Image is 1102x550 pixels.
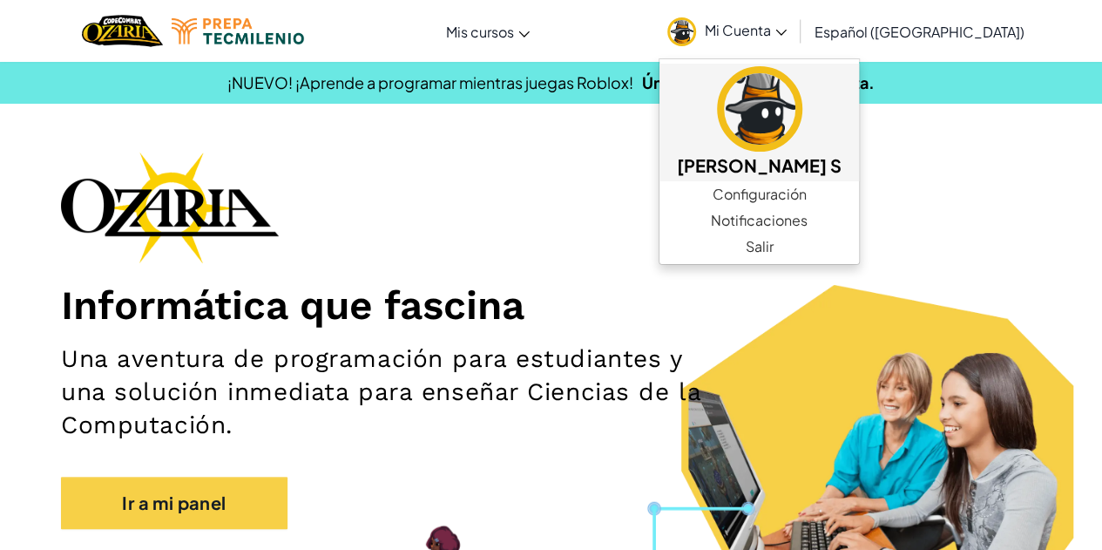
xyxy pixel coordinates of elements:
[717,66,802,152] img: avatar
[437,8,538,55] a: Mis cursos
[61,343,718,442] h2: Una aventura de programación para estudiantes y una solución inmediata para enseñar Ciencias de l...
[446,23,514,41] span: Mis cursos
[711,210,808,231] span: Notificaciones
[667,17,696,46] img: avatar
[806,8,1033,55] a: Español ([GEOGRAPHIC_DATA])
[659,234,859,260] a: Salir
[659,207,859,234] a: Notificaciones
[659,3,795,58] a: Mi Cuenta
[172,18,304,44] img: Tecmilenio logo
[82,13,163,49] a: Ozaria by CodeCombat logo
[705,21,787,39] span: Mi Cuenta
[659,181,859,207] a: Configuración
[61,152,279,263] img: Ozaria branding logo
[815,23,1024,41] span: Español ([GEOGRAPHIC_DATA])
[61,477,287,529] a: Ir a mi panel
[82,13,163,49] img: Home
[677,152,842,179] h5: [PERSON_NAME] S
[642,72,875,92] a: Únete a la Lista de Espera Beta.
[659,64,859,181] a: [PERSON_NAME] S
[61,281,1041,329] h1: Informática que fascina
[227,72,633,92] span: ¡NUEVO! ¡Aprende a programar mientras juegas Roblox!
